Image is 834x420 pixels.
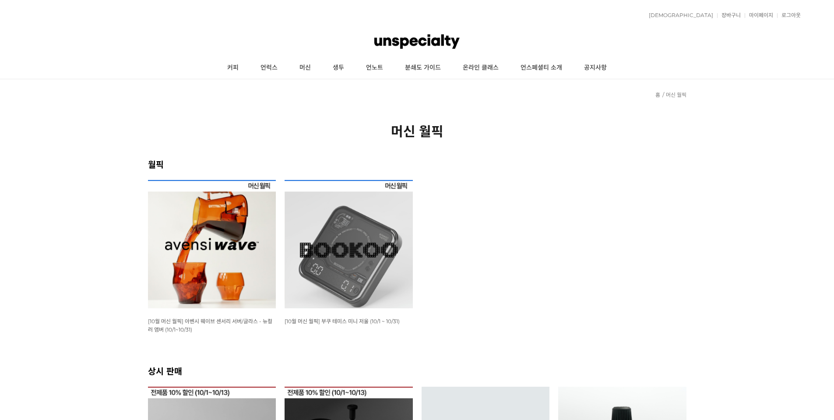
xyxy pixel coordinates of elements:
a: 머신 월픽 [666,92,686,98]
a: 장바구니 [717,13,741,18]
img: [10월 머신 월픽] 부쿠 테미스 미니 저울 (10/1 ~ 10/31) [285,180,413,308]
a: [10월 머신 월픽] 아벤시 웨이브 센서리 서버/글라스 - 뉴컬러 앰버 (10/1~10/31) [148,318,272,333]
h2: 월픽 [148,158,686,170]
a: 로그아웃 [777,13,801,18]
h2: 머신 월픽 [148,121,686,140]
a: 홈 [655,92,660,98]
h2: 상시 판매 [148,364,686,377]
a: 언럭스 [250,57,289,79]
img: [10월 머신 월픽] 아벤시 웨이브 센서리 서버/글라스 - 뉴컬러 앰버 (10/1~10/31) [148,180,276,308]
a: 머신 [289,57,322,79]
a: 온라인 클래스 [452,57,510,79]
a: 커피 [216,57,250,79]
a: 생두 [322,57,355,79]
a: 공지사항 [573,57,618,79]
a: [10월 머신 월픽] 부쿠 테미스 미니 저울 (10/1 ~ 10/31) [285,318,400,325]
a: 분쇄도 가이드 [394,57,452,79]
a: 언노트 [355,57,394,79]
a: 마이페이지 [745,13,773,18]
a: 언스페셜티 소개 [510,57,573,79]
a: [DEMOGRAPHIC_DATA] [644,13,713,18]
img: 언스페셜티 몰 [374,28,459,55]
